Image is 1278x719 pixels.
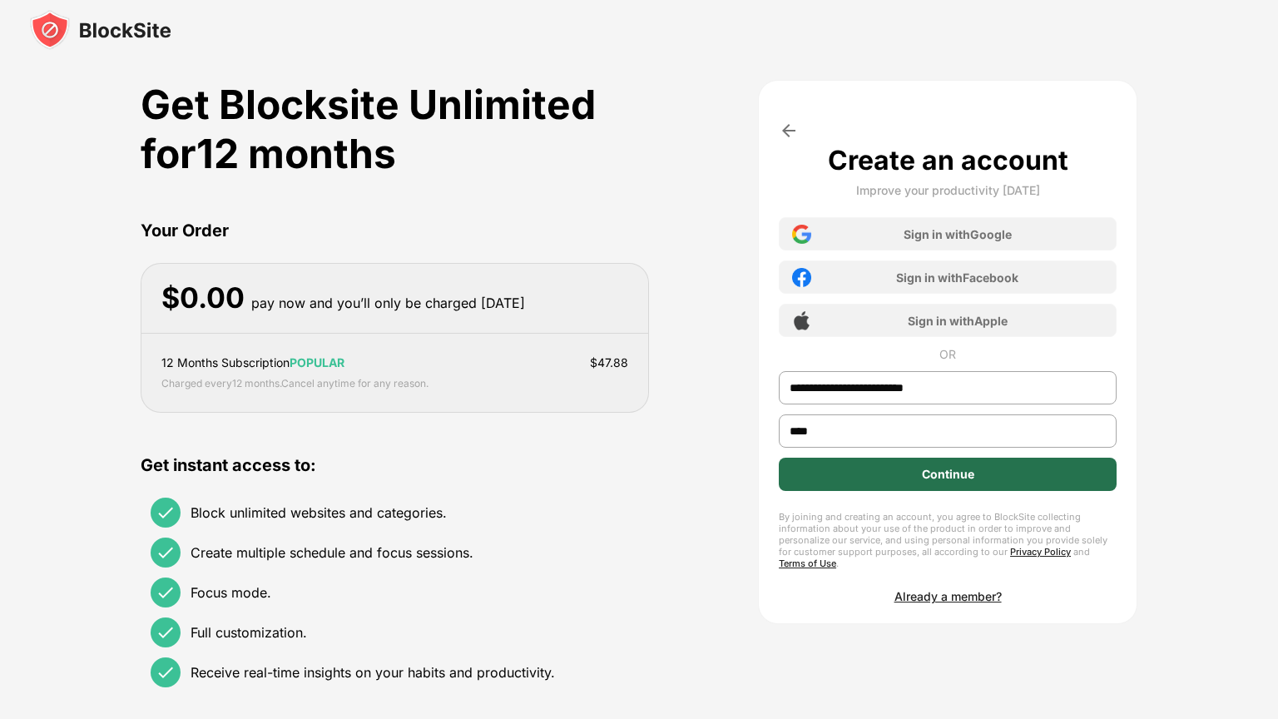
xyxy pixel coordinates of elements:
div: Sign in with Apple [908,314,1008,328]
img: blocksite-icon-black.svg [30,10,171,50]
div: Sign in with Facebook [896,270,1018,285]
img: check.svg [156,583,176,602]
div: By joining and creating an account, you agree to BlockSite collecting information about your use ... [779,511,1117,569]
img: facebook-icon.png [792,268,811,287]
img: check.svg [156,662,176,682]
div: $ 0.00 [161,281,245,315]
div: Create an account [828,144,1068,176]
div: Improve your productivity [DATE] [856,183,1040,197]
img: apple-icon.png [792,311,811,330]
div: pay now and you’ll only be charged [DATE] [251,291,525,315]
div: OR [939,347,956,361]
a: Terms of Use [779,558,836,569]
div: Block unlimited websites and categories. [191,504,447,521]
img: check.svg [156,503,176,523]
div: Continue [922,468,974,481]
div: Create multiple schedule and focus sessions. [191,544,473,561]
img: check.svg [156,543,176,563]
div: Get Blocksite Unlimited for 12 months [141,80,649,178]
div: Full customization. [191,624,307,641]
img: arrow-back.svg [779,121,799,141]
div: Your Order [141,218,649,243]
div: Sign in with Google [904,227,1012,241]
div: Get instant access to: [141,453,649,478]
img: google-icon.png [792,225,811,244]
div: Charged every 12 months . Cancel anytime for any reason. [161,375,428,392]
a: Privacy Policy [1010,546,1071,558]
div: $ 47.88 [590,354,628,372]
span: POPULAR [290,355,344,369]
div: Already a member? [894,589,1002,603]
div: 12 Months Subscription [161,354,344,372]
div: Focus mode. [191,584,271,601]
img: check.svg [156,622,176,642]
div: Receive real-time insights on your habits and productivity. [191,664,555,681]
